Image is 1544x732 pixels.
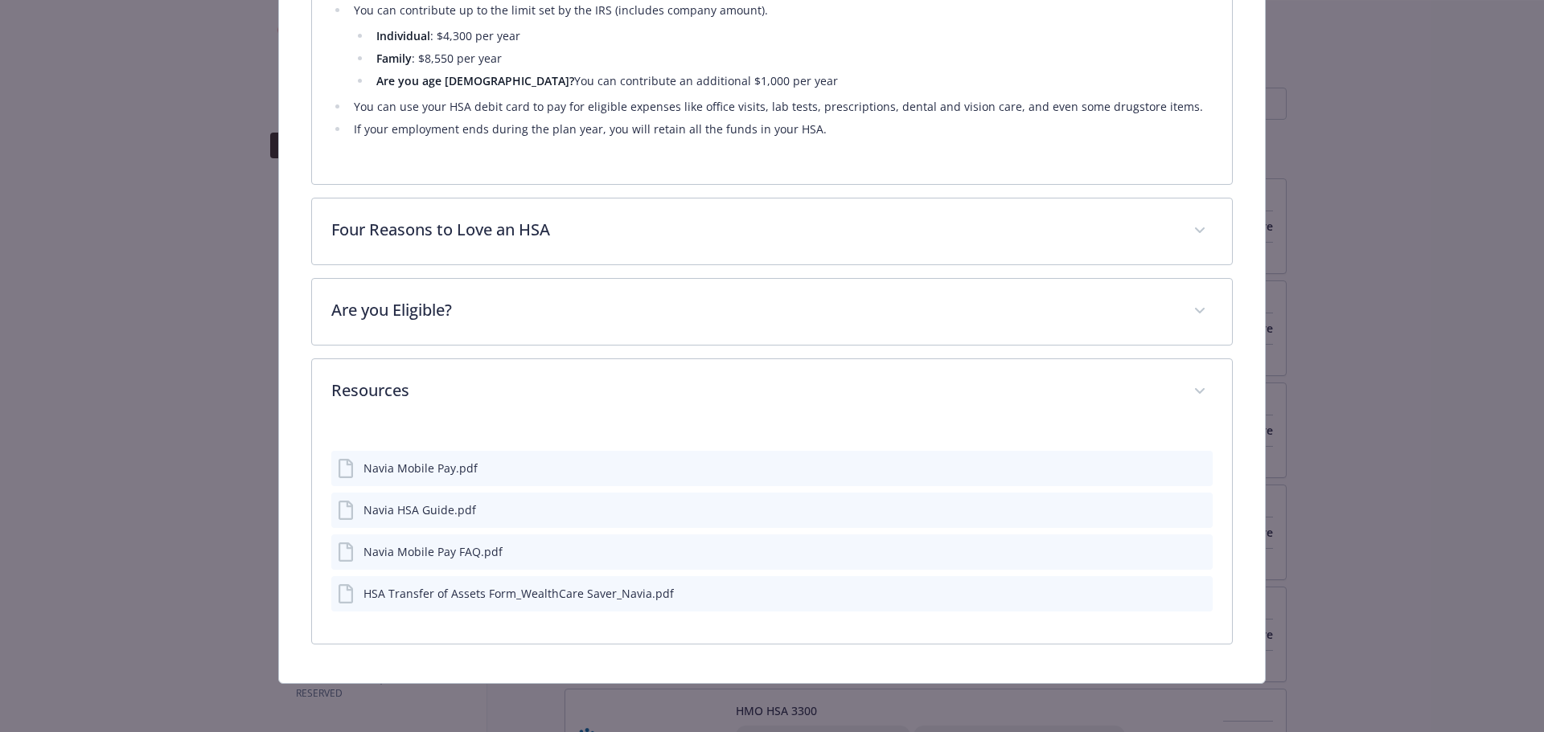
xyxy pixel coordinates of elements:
[331,378,1175,403] p: Resources
[331,218,1175,242] p: Four Reasons to Love an HSA
[363,585,674,602] div: HSA Transfer of Assets Form_WealthCare Saver_Navia.pdf
[1192,501,1206,518] button: preview file
[372,49,1213,68] li: : $8,550 per year
[312,279,1233,345] div: Are you Eligible?
[312,359,1233,425] div: Resources
[372,27,1213,46] li: : $4,300 per year
[1166,543,1179,560] button: download file
[312,198,1233,264] div: Four Reasons to Love an HSA
[363,460,478,476] div: Navia Mobile Pay.pdf
[376,28,430,43] strong: Individual
[1163,460,1176,476] button: download file
[349,97,1213,117] li: You can use your HSA debit card to pay for eligible expenses like office visits, lab tests, presc...
[1189,460,1206,476] button: preview file
[363,543,503,560] div: Navia Mobile Pay FAQ.pdf
[1192,543,1206,560] button: preview file
[376,51,412,66] strong: Family
[1166,501,1179,518] button: download file
[1166,585,1179,602] button: download file
[349,120,1213,139] li: If your employment ends during the plan year, you will retain all the funds in your HSA.
[349,1,1213,91] li: You can contribute up to the limit set by the IRS (includes company amount).
[331,298,1175,322] p: Are you Eligible?
[312,425,1233,644] div: Resources
[363,501,476,518] div: Navia HSA Guide.pdf
[1192,585,1206,602] button: preview file
[372,72,1213,91] li: You can contribute an additional $1,000 per year
[376,73,574,88] strong: Are you age [DEMOGRAPHIC_DATA]?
